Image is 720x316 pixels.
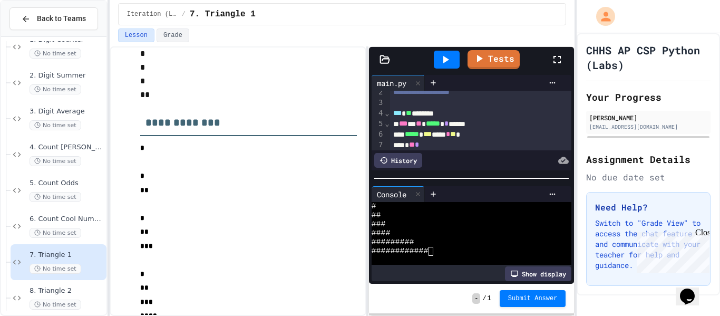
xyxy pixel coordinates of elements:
[30,179,104,188] span: 5. Count Odds
[372,129,385,140] div: 6
[472,293,480,304] span: -
[372,119,385,129] div: 5
[372,247,429,256] span: ############
[372,186,425,202] div: Console
[30,228,81,238] span: No time set
[500,290,566,307] button: Submit Answer
[372,189,412,200] div: Console
[372,98,385,108] div: 3
[372,75,425,91] div: main.py
[372,140,385,150] div: 7
[595,201,702,214] h3: Need Help?
[37,13,86,24] span: Back to Teams
[585,4,618,28] div: My Account
[127,10,178,18] span: Iteration (Loops)
[30,84,81,94] span: No time set
[182,10,186,18] span: /
[374,153,422,168] div: History
[372,211,381,220] span: ##
[586,152,711,167] h2: Assignment Details
[633,228,709,273] iframe: chat widget
[372,220,386,229] span: ###
[589,123,707,131] div: [EMAIL_ADDRESS][DOMAIN_NAME]
[372,202,376,211] span: #
[505,266,571,281] div: Show display
[384,119,390,128] span: Fold line
[30,264,81,274] span: No time set
[372,229,391,238] span: ####
[30,192,81,202] span: No time set
[30,286,104,295] span: 8. Triangle 2
[372,87,385,98] div: 2
[488,294,491,303] span: 1
[30,71,104,80] span: 2. Digit Summer
[482,294,486,303] span: /
[157,28,189,42] button: Grade
[589,113,707,122] div: [PERSON_NAME]
[30,120,81,130] span: No time set
[30,156,81,166] span: No time set
[468,50,520,69] a: Tests
[30,107,104,116] span: 3. Digit Average
[586,171,711,184] div: No due date set
[384,109,390,117] span: Fold line
[595,218,702,271] p: Switch to "Grade View" to access the chat feature and communicate with your teacher for help and ...
[372,78,412,89] div: main.py
[118,28,154,42] button: Lesson
[508,294,558,303] span: Submit Answer
[30,49,81,59] span: No time set
[9,7,98,30] button: Back to Teams
[30,251,104,260] span: 7. Triangle 1
[30,300,81,310] span: No time set
[30,143,104,152] span: 4. Count [PERSON_NAME]
[372,238,414,247] span: #########
[372,108,385,119] div: 4
[30,215,104,224] span: 6. Count Cool Numbers
[586,90,711,104] h2: Your Progress
[4,4,73,67] div: Chat with us now!Close
[190,8,256,21] span: 7. Triangle 1
[586,43,711,72] h1: CHHS AP CSP Python (Labs)
[676,274,709,305] iframe: chat widget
